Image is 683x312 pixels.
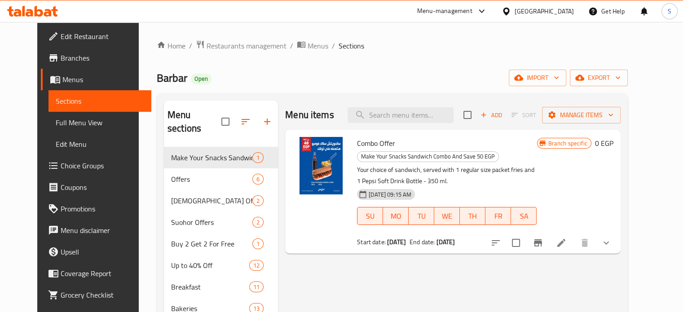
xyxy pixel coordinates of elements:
[41,176,151,198] a: Coupons
[556,237,567,248] a: Edit menu item
[339,40,364,51] span: Sections
[506,108,542,122] span: Select section first
[412,210,431,223] span: TU
[577,72,621,83] span: export
[256,111,278,132] button: Add section
[41,284,151,306] a: Grocery Checklist
[171,195,252,206] span: [DEMOGRAPHIC_DATA] Offers
[171,281,249,292] span: Breakfast
[357,151,498,162] span: Make Your Snacks Sandwich Combo And Save 50 EGP
[574,232,595,254] button: delete
[509,70,566,86] button: import
[189,40,192,51] li: /
[171,174,252,185] span: Offers
[61,53,144,63] span: Branches
[61,268,144,279] span: Coverage Report
[485,232,507,254] button: sort-choices
[417,6,472,17] div: Menu-management
[436,236,455,248] b: [DATE]
[191,75,212,83] span: Open
[357,164,537,187] p: Your choice of sandwich, served with 1 regular size packet fries and 1 Pepsi Soft Drink Bottle - ...
[387,236,406,248] b: [DATE]
[290,40,293,51] li: /
[48,112,151,133] a: Full Menu View
[207,40,286,51] span: Restaurants management
[41,198,151,220] a: Promotions
[387,210,405,223] span: MO
[479,110,503,120] span: Add
[463,210,482,223] span: TH
[157,40,185,51] a: Home
[595,137,613,149] h6: 0 EGP
[164,276,278,298] div: Breakfast11
[48,90,151,112] a: Sections
[250,283,263,291] span: 11
[196,40,286,52] a: Restaurants management
[527,232,549,254] button: Branch-specific-item
[357,151,499,162] div: Make Your Snacks Sandwich Combo And Save 50 EGP
[357,236,386,248] span: Start date:
[458,105,477,124] span: Select section
[542,107,621,123] button: Manage items
[253,154,263,162] span: 1
[249,281,264,292] div: items
[507,233,525,252] span: Select to update
[515,210,533,223] span: SA
[61,246,144,257] span: Upsell
[477,108,506,122] button: Add
[167,108,221,135] h2: Menu sections
[171,217,252,228] span: Suohor Offers
[308,40,328,51] span: Menus
[515,6,574,16] div: [GEOGRAPHIC_DATA]
[249,260,264,271] div: items
[365,190,415,199] span: [DATE] 09:15 AM
[41,26,151,47] a: Edit Restaurant
[549,110,613,121] span: Manage items
[171,195,252,206] div: Iftar Offers
[357,136,395,150] span: Combo Offer
[61,160,144,171] span: Choice Groups
[41,220,151,241] a: Menu disclaimer
[216,112,235,131] span: Select all sections
[164,255,278,276] div: Up to 40% Off12
[489,210,507,223] span: FR
[171,260,249,271] span: Up to 40% Off
[516,72,559,83] span: import
[171,152,252,163] div: Make Your Snacks Sandwich Combo And Save 50 EGP
[164,190,278,211] div: [DEMOGRAPHIC_DATA] Offers2
[545,139,591,148] span: Branch specific
[164,211,278,233] div: Suohor Offers2
[56,96,144,106] span: Sections
[61,31,144,42] span: Edit Restaurant
[48,133,151,155] a: Edit Menu
[570,70,628,86] button: export
[668,6,671,16] span: S
[41,69,151,90] a: Menus
[252,174,264,185] div: items
[157,68,187,88] span: Barbar
[601,237,612,248] svg: Show Choices
[460,207,485,225] button: TH
[250,261,263,270] span: 12
[61,225,144,236] span: Menu disclaimer
[252,152,264,163] div: items
[157,40,628,52] nav: breadcrumb
[252,195,264,206] div: items
[62,74,144,85] span: Menus
[297,40,328,52] a: Menus
[595,232,617,254] button: show more
[292,137,350,194] img: Combo Offer
[409,207,434,225] button: TU
[164,168,278,190] div: Offers6
[41,241,151,263] a: Upsell
[164,233,278,255] div: Buy 2 Get 2 For Free1
[171,238,252,249] span: Buy 2 Get 2 For Free
[61,203,144,214] span: Promotions
[511,207,537,225] button: SA
[253,197,263,205] span: 2
[357,207,383,225] button: SU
